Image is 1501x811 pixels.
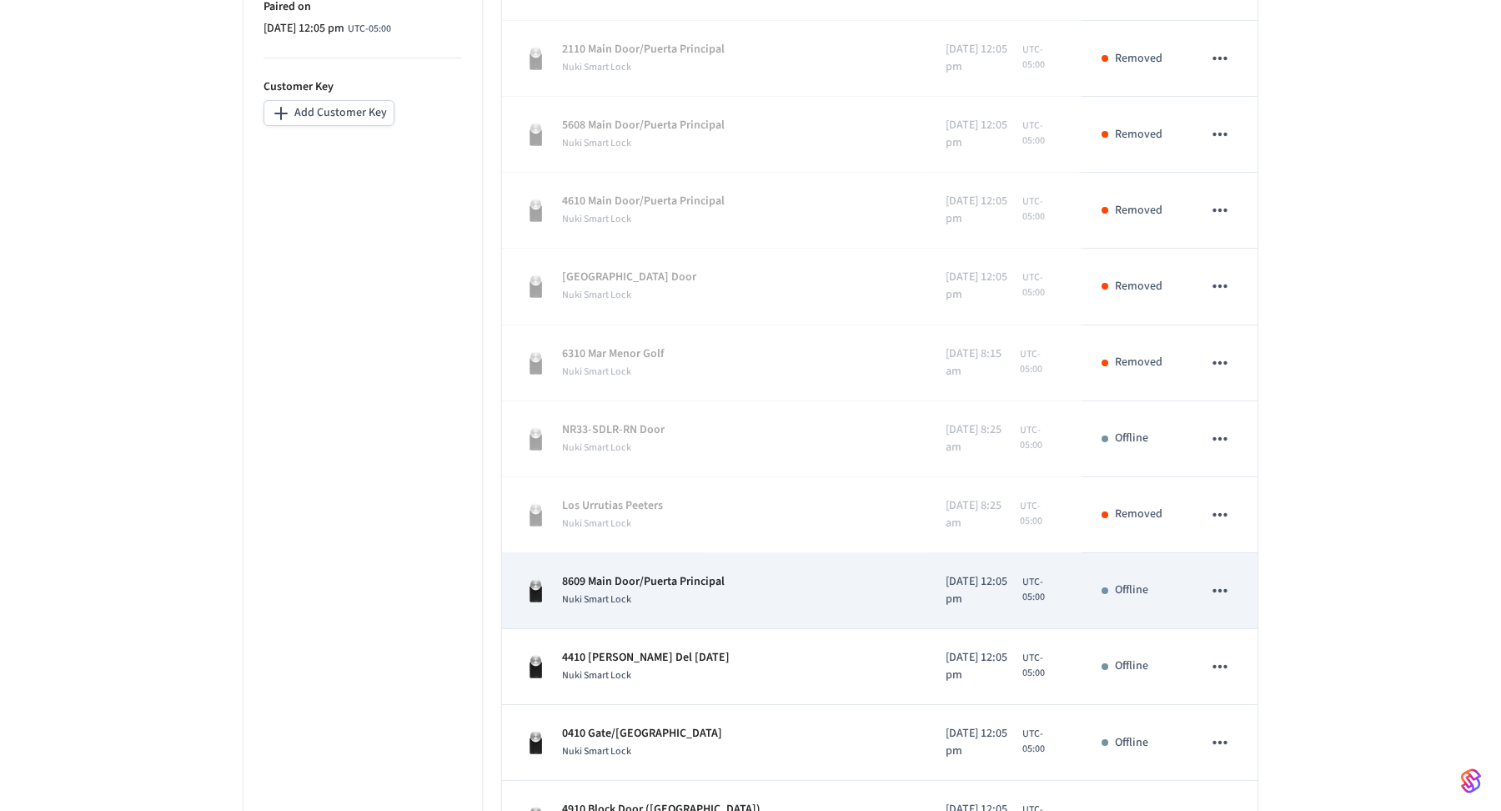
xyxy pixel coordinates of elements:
[946,117,1019,152] span: [DATE] 12:05 pm
[562,516,631,531] span: Nuki Smart Lock
[1115,430,1148,447] p: Offline
[946,117,1062,152] div: America/Bogota
[562,725,722,743] p: 0410 Gate/[GEOGRAPHIC_DATA]
[1020,423,1062,453] span: UTC-05:00
[562,573,725,591] p: 8609 Main Door/Puerta Principal
[264,20,344,38] span: [DATE] 12:05 pm
[946,725,1019,760] span: [DATE] 12:05 pm
[562,41,725,58] p: 2110 Main Door/Puerta Principal
[1115,582,1148,599] p: Offline
[946,345,1017,380] span: [DATE] 8:15 am
[562,345,664,363] p: 6310 Mar Menor Golf
[946,345,1062,380] div: America/Bogota
[522,350,549,376] img: Nuki Smart Lock 3.0 Pro Black, Front
[946,193,1062,228] div: America/Bogota
[1022,270,1062,300] span: UTC-05:00
[946,649,1019,684] span: [DATE] 12:05 pm
[562,288,631,302] span: Nuki Smart Lock
[946,725,1062,760] div: America/Bogota
[1020,499,1062,529] span: UTC-05:00
[1115,734,1148,752] p: Offline
[1115,506,1162,523] p: Removed
[946,649,1062,684] div: America/Bogota
[562,649,730,667] p: 4410 [PERSON_NAME] Del [DATE]
[264,100,394,126] button: Add Customer Key
[264,20,391,38] div: America/Bogota
[522,121,549,148] img: Nuki Smart Lock 3.0 Pro Black, Front
[562,365,631,379] span: Nuki Smart Lock
[1022,43,1062,73] span: UTC-05:00
[522,273,549,300] img: Nuki Smart Lock 3.0 Pro Black, Front
[562,421,665,439] p: NR33-SDLR-RN Door
[1115,202,1162,219] p: Removed
[522,197,549,224] img: Nuki Smart Lock 3.0 Pro Black, Front
[946,269,1062,304] div: America/Bogota
[348,22,391,37] span: UTC-05:00
[946,573,1062,608] div: America/Bogota
[1020,347,1062,377] span: UTC-05:00
[946,421,1017,456] span: [DATE] 8:25 am
[1022,575,1062,605] span: UTC-05:00
[1115,657,1148,675] p: Offline
[946,421,1062,456] div: America/Bogota
[1115,354,1162,371] p: Removed
[522,729,549,756] img: Nuki Smart Lock 3.0 Pro Black, Front
[1461,768,1481,794] img: SeamLogoGradient.69752ec5.svg
[264,78,462,96] p: Customer Key
[1115,126,1162,144] p: Removed
[1022,727,1062,757] span: UTC-05:00
[562,117,725,134] p: 5608 Main Door/Puerta Principal
[562,744,631,758] span: Nuki Smart Lock
[946,573,1019,608] span: [DATE] 12:05 pm
[562,668,631,683] span: Nuki Smart Lock
[562,212,631,226] span: Nuki Smart Lock
[562,269,696,286] p: [GEOGRAPHIC_DATA] Door
[562,136,631,150] span: Nuki Smart Lock
[522,577,549,604] img: Nuki Smart Lock 3.0 Pro Black, Front
[946,41,1019,76] span: [DATE] 12:05 pm
[562,441,631,455] span: Nuki Smart Lock
[1115,278,1162,295] p: Removed
[946,269,1019,304] span: [DATE] 12:05 pm
[946,497,1062,532] div: America/Bogota
[1115,50,1162,68] p: Removed
[522,501,549,528] img: Nuki Smart Lock 3.0 Pro Black, Front
[946,497,1017,532] span: [DATE] 8:25 am
[1022,651,1062,681] span: UTC-05:00
[562,193,725,210] p: 4610 Main Door/Puerta Principal
[522,653,549,680] img: Nuki Smart Lock 3.0 Pro Black, Front
[522,426,549,452] img: Nuki Smart Lock 3.0 Pro Black, Front
[522,45,549,72] img: Nuki Smart Lock 3.0 Pro Black, Front
[1022,118,1062,149] span: UTC-05:00
[562,497,663,515] p: Los Urrutias Peeters
[1022,194,1062,224] span: UTC-05:00
[946,193,1019,228] span: [DATE] 12:05 pm
[562,592,631,607] span: Nuki Smart Lock
[946,41,1062,76] div: America/Bogota
[562,60,631,74] span: Nuki Smart Lock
